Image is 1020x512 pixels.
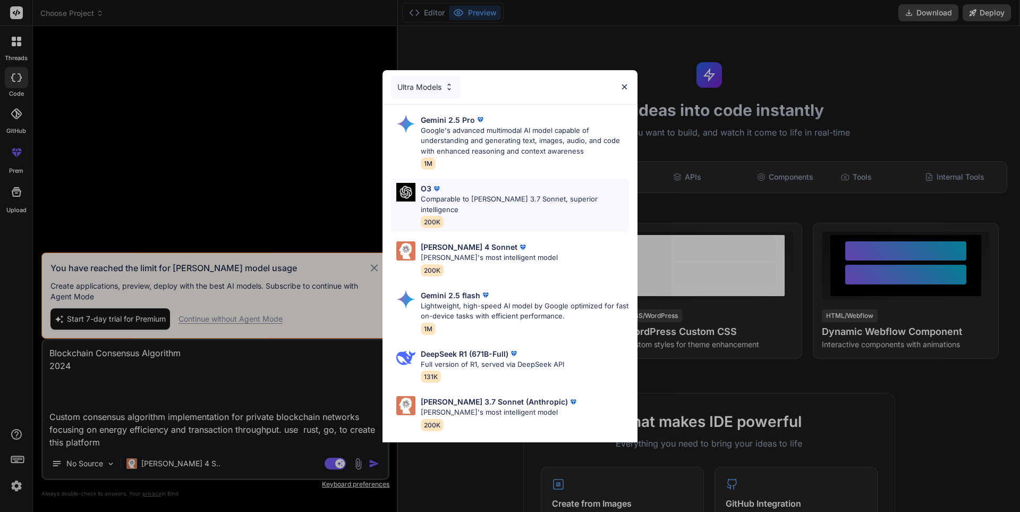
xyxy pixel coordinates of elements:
img: premium [508,348,519,359]
img: Pick Models [396,114,415,133]
img: close [620,82,629,91]
div: Ultra Models [391,75,460,99]
img: Pick Models [396,290,415,309]
img: premium [431,183,442,194]
span: 1M [421,157,436,170]
p: [PERSON_NAME]'s most intelligent model [421,407,579,418]
p: [PERSON_NAME] 3.7 Sonnet (Anthropic) [421,396,568,407]
p: Full version of R1, served via DeepSeek API [421,359,564,370]
img: Pick Models [396,396,415,415]
span: 200K [421,216,444,228]
img: Pick Models [445,82,454,91]
p: Google's advanced multimodal AI model capable of understanding and generating text, images, audio... [421,125,629,157]
p: DeepSeek R1 (671B-Full) [421,348,508,359]
p: Gemini 2.5 Pro [421,114,475,125]
span: 200K [421,419,444,431]
p: Comparable to [PERSON_NAME] 3.7 Sonnet, superior intelligence [421,194,629,215]
img: Pick Models [396,241,415,261]
img: premium [517,242,528,253]
p: [PERSON_NAME] 4 Sonnet [421,241,517,253]
span: 1M [421,323,436,335]
img: Pick Models [396,183,415,202]
img: premium [568,397,579,407]
span: 200K [421,264,444,276]
p: O3 [421,183,431,194]
p: [PERSON_NAME]'s most intelligent model [421,253,558,263]
img: Pick Models [396,348,415,367]
span: 131K [421,371,441,383]
p: Gemini 2.5 flash [421,290,480,301]
img: premium [480,290,491,300]
p: Lightweight, high-speed AI model by Google optimized for fast on-device tasks with efficient perf... [421,301,629,322]
img: premium [475,114,486,125]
